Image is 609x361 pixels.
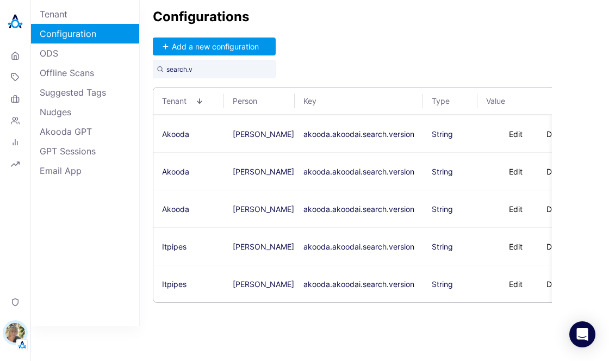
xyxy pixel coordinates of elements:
[153,60,276,78] input: Search by configuration key
[31,102,139,122] a: Nudges
[162,129,189,139] span: Akooda
[303,204,414,214] button: akooda.akoodai.search.version
[295,88,423,115] th: Key
[303,96,407,105] span: Key
[477,88,588,115] th: Value
[233,129,294,139] span: [PERSON_NAME]
[153,38,276,55] button: Add a new configuration
[162,96,196,105] span: Tenant
[432,279,453,289] span: String
[4,319,26,350] button: Alisa FaingoldTenant Logo
[536,275,580,293] button: Delete
[31,4,139,24] a: Tenant
[499,238,532,256] button: Edit
[153,9,596,24] h2: Configurations
[5,323,25,343] img: Alisa Faingold
[31,43,139,63] a: ODS
[536,163,580,180] button: Delete
[162,242,187,251] span: Itpipes
[432,167,453,176] span: String
[162,204,189,214] span: Akooda
[499,125,532,143] button: Edit
[303,129,414,139] button: akooda.akoodai.search.version
[432,242,453,251] span: String
[432,204,453,214] span: String
[233,96,266,105] span: Person
[423,88,477,115] th: Type
[499,163,532,180] button: Edit
[499,200,532,218] button: Edit
[303,242,414,251] button: akooda.akoodai.search.version
[31,83,139,102] a: Suggested Tags
[17,339,28,350] img: Tenant Logo
[162,167,189,176] span: Akooda
[233,167,294,176] span: [PERSON_NAME]
[224,88,295,115] th: Person
[303,279,414,289] button: akooda.akoodai.search.version
[536,238,580,256] button: Delete
[4,11,26,33] img: Akooda Logo
[536,200,580,218] button: Delete
[233,279,294,289] span: [PERSON_NAME]
[31,122,139,141] a: Akooda GPT
[31,161,139,180] a: Email App
[31,63,139,83] a: Offline Scans
[162,279,187,289] span: Itpipes
[536,125,580,143] button: Delete
[233,204,294,214] span: [PERSON_NAME]
[303,167,414,176] button: akooda.akoodai.search.version
[569,321,595,347] div: Open Intercom Messenger
[432,129,453,139] span: String
[31,141,139,161] a: GPT Sessions
[233,242,294,251] span: [PERSON_NAME]
[499,275,532,293] button: Edit
[31,24,139,43] a: Configuration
